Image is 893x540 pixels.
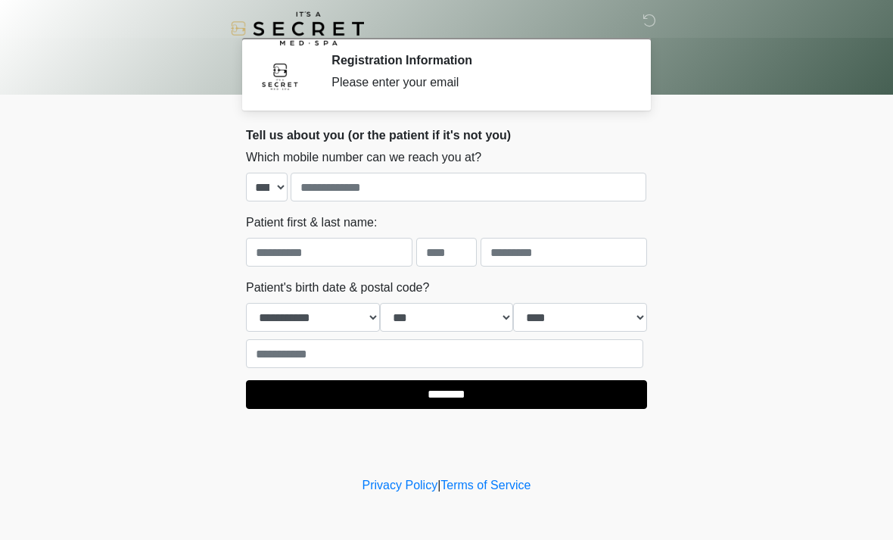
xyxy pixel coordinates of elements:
[331,73,624,92] div: Please enter your email
[331,53,624,67] h2: Registration Information
[231,11,364,45] img: It's A Secret Med Spa Logo
[246,128,647,142] h2: Tell us about you (or the patient if it's not you)
[246,148,481,167] label: Which mobile number can we reach you at?
[440,479,531,492] a: Terms of Service
[246,279,429,297] label: Patient's birth date & postal code?
[246,214,377,232] label: Patient first & last name:
[257,53,303,98] img: Agent Avatar
[362,479,438,492] a: Privacy Policy
[437,479,440,492] a: |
